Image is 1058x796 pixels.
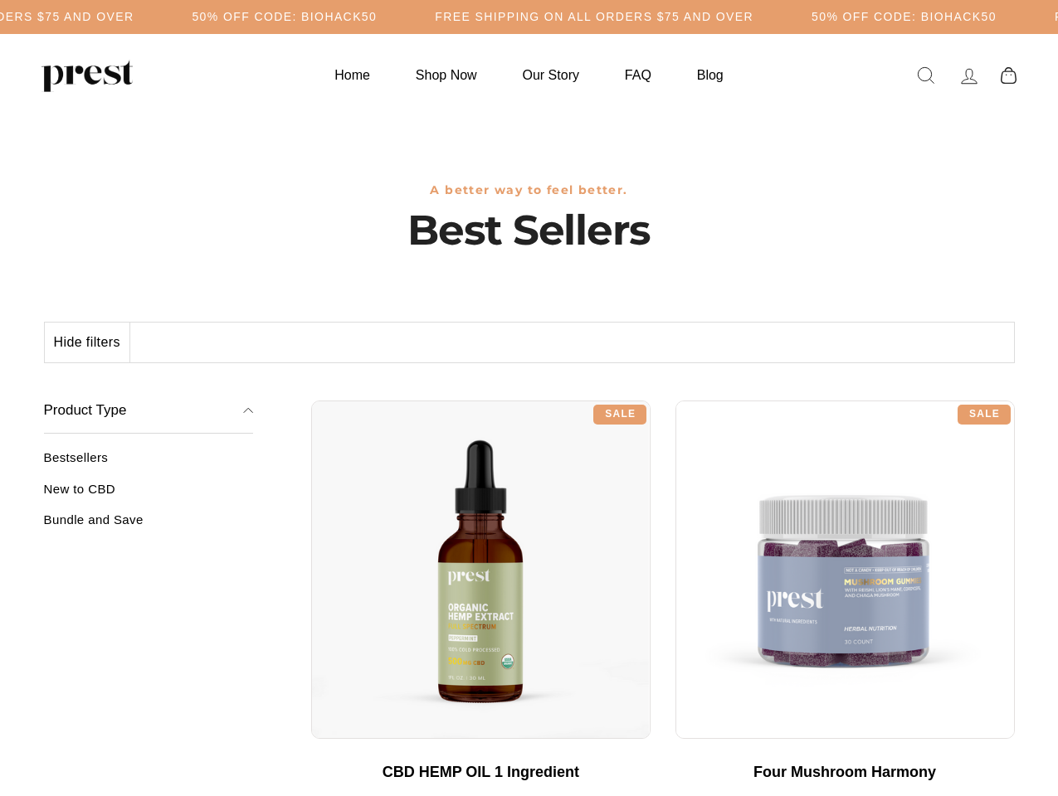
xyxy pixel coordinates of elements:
[328,764,634,782] div: CBD HEMP OIL 1 Ingredient
[44,183,1015,197] h3: A better way to feel better.
[314,59,391,91] a: Home
[44,512,254,540] a: Bundle and Save
[692,764,998,782] div: Four Mushroom Harmony
[502,59,600,91] a: Our Story
[395,59,498,91] a: Shop Now
[435,10,753,24] h5: Free Shipping on all orders $75 and over
[593,405,646,425] div: Sale
[44,206,1015,255] h1: Best Sellers
[314,59,744,91] ul: Primary
[45,323,130,362] button: Hide filters
[44,450,254,478] a: Bestsellers
[676,59,744,91] a: Blog
[604,59,672,91] a: FAQ
[812,10,997,24] h5: 50% OFF CODE: BIOHACK50
[44,482,254,509] a: New to CBD
[192,10,377,24] h5: 50% OFF CODE: BIOHACK50
[44,388,254,434] button: Product Type
[41,59,133,92] img: PREST ORGANICS
[958,405,1011,425] div: Sale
